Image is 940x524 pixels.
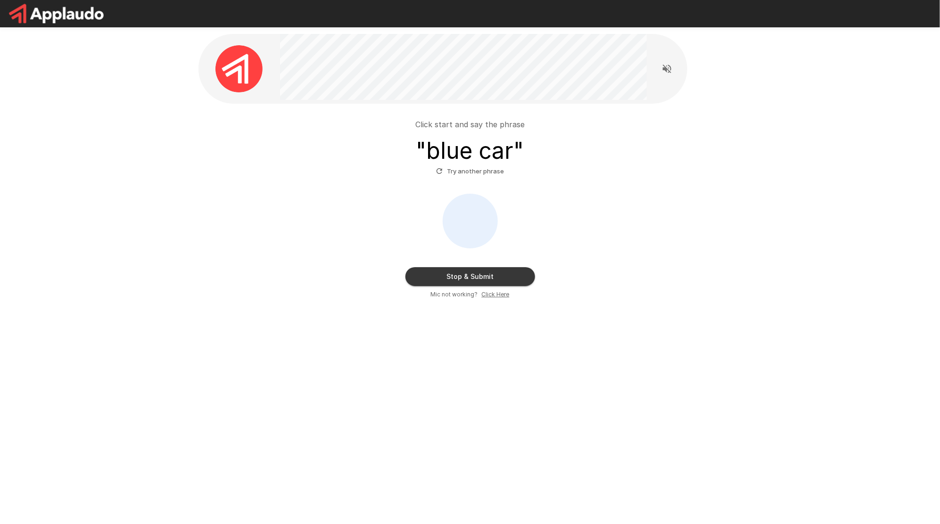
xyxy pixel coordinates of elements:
[405,267,535,286] button: Stop & Submit
[658,59,676,78] button: Read questions aloud
[434,164,507,179] button: Try another phrase
[416,138,524,164] h3: " blue car "
[482,291,510,298] u: Click Here
[415,119,525,130] p: Click start and say the phrase
[431,290,478,299] span: Mic not working?
[215,45,263,92] img: applaudo_avatar.png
